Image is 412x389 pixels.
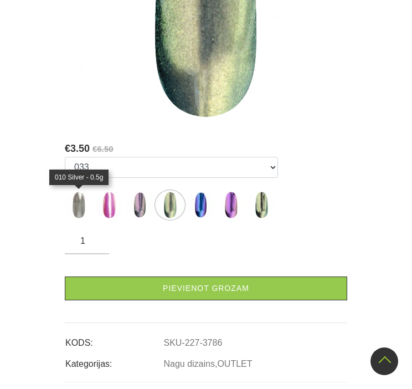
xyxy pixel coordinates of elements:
[65,191,92,219] img: ...
[92,144,114,153] s: €6.50
[65,329,163,350] td: KODS:
[65,277,347,300] a: Pievienot grozam
[95,191,123,219] img: ...
[248,191,275,219] img: ...
[163,338,222,348] a: SKU-227-3786
[65,350,163,371] td: Kategorijas:
[217,359,252,369] a: OUTLET
[187,191,214,219] img: ...
[70,143,90,154] span: 3.50
[126,191,153,219] img: ...
[156,191,184,219] img: ...
[65,143,70,154] span: €
[163,350,347,371] td: ,
[217,191,245,219] img: ...
[163,359,215,369] a: Nagu dizains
